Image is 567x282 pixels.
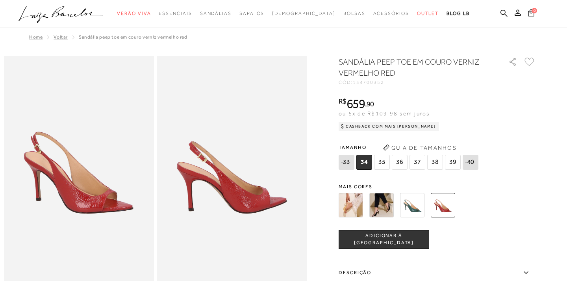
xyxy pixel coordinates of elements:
span: 39 [445,155,461,170]
span: Sapatos [239,11,264,16]
a: noSubCategoriesText [117,6,151,21]
span: Verão Viva [117,11,151,16]
i: , [365,100,374,108]
span: 33 [339,155,354,170]
span: [DEMOGRAPHIC_DATA] [272,11,335,16]
span: 90 [367,100,374,108]
img: SANDÁLIA PEEP TOE EM COURO VERNIZ VERDE ESMERALDA [400,193,424,217]
a: noSubCategoriesText [343,6,365,21]
span: 35 [374,155,390,170]
a: BLOG LB [447,6,469,21]
a: Voltar [54,34,68,40]
a: Home [29,34,43,40]
button: 0 [526,9,537,19]
span: 40 [463,155,478,170]
span: SANDÁLIA PEEP TOE EM COURO VERNIZ VERMELHO RED [79,34,187,40]
a: noSubCategoriesText [417,6,439,21]
span: 36 [392,155,408,170]
img: SANDÁLIA PEEP TOE EM COURO VERNIZ PRETO [369,193,394,217]
span: BLOG LB [447,11,469,16]
span: Mais cores [339,184,535,189]
a: noSubCategoriesText [373,6,409,21]
a: noSubCategoriesText [200,6,232,21]
img: SANDÁLIA PEEP TOE EM COURO VERNIZ BEGE AREIA [339,193,363,217]
span: 38 [427,155,443,170]
div: CÓD: [339,80,496,85]
span: ou 6x de R$109,98 sem juros [339,110,430,117]
div: Cashback com Mais [PERSON_NAME] [339,122,439,131]
span: Acessórios [373,11,409,16]
h1: SANDÁLIA PEEP TOE EM COURO VERNIZ VERMELHO RED [339,56,486,78]
span: Tamanho [339,141,480,153]
i: R$ [339,98,346,105]
img: image [157,56,307,281]
span: 37 [409,155,425,170]
span: 659 [346,96,365,111]
a: noSubCategoriesText [159,6,192,21]
span: Bolsas [343,11,365,16]
span: 34 [356,155,372,170]
button: ADICIONAR À [GEOGRAPHIC_DATA] [339,230,429,249]
a: noSubCategoriesText [272,6,335,21]
img: image [4,56,154,281]
span: Outlet [417,11,439,16]
span: ADICIONAR À [GEOGRAPHIC_DATA] [339,232,429,246]
span: Sandálias [200,11,232,16]
a: noSubCategoriesText [239,6,264,21]
span: 0 [532,8,537,13]
span: Essenciais [159,11,192,16]
img: SANDÁLIA PEEP TOE EM COURO VERNIZ VERMELHO RED [431,193,455,217]
button: Guia de Tamanhos [380,141,459,154]
span: 134700352 [353,80,384,85]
